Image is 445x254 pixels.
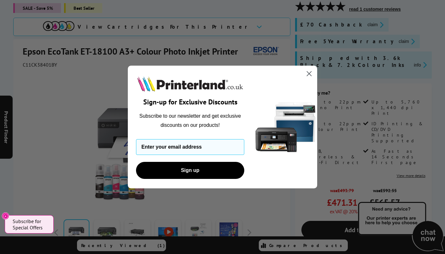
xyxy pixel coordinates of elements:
span: Subscribe to our newsletter and get exclusive discounts on our products! [139,113,241,127]
button: Close dialog [304,68,315,79]
img: Printerland.co.uk [136,75,244,93]
span: Subscribe for Special Offers [13,218,47,231]
input: Enter your email address [136,139,244,155]
span: Sign-up for Exclusive Discounts [143,97,237,106]
button: Sign up [136,162,244,179]
button: Close [2,212,9,220]
img: 5290a21f-4df8-4860-95f4-ea1e8d0e8904.png [254,66,317,188]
